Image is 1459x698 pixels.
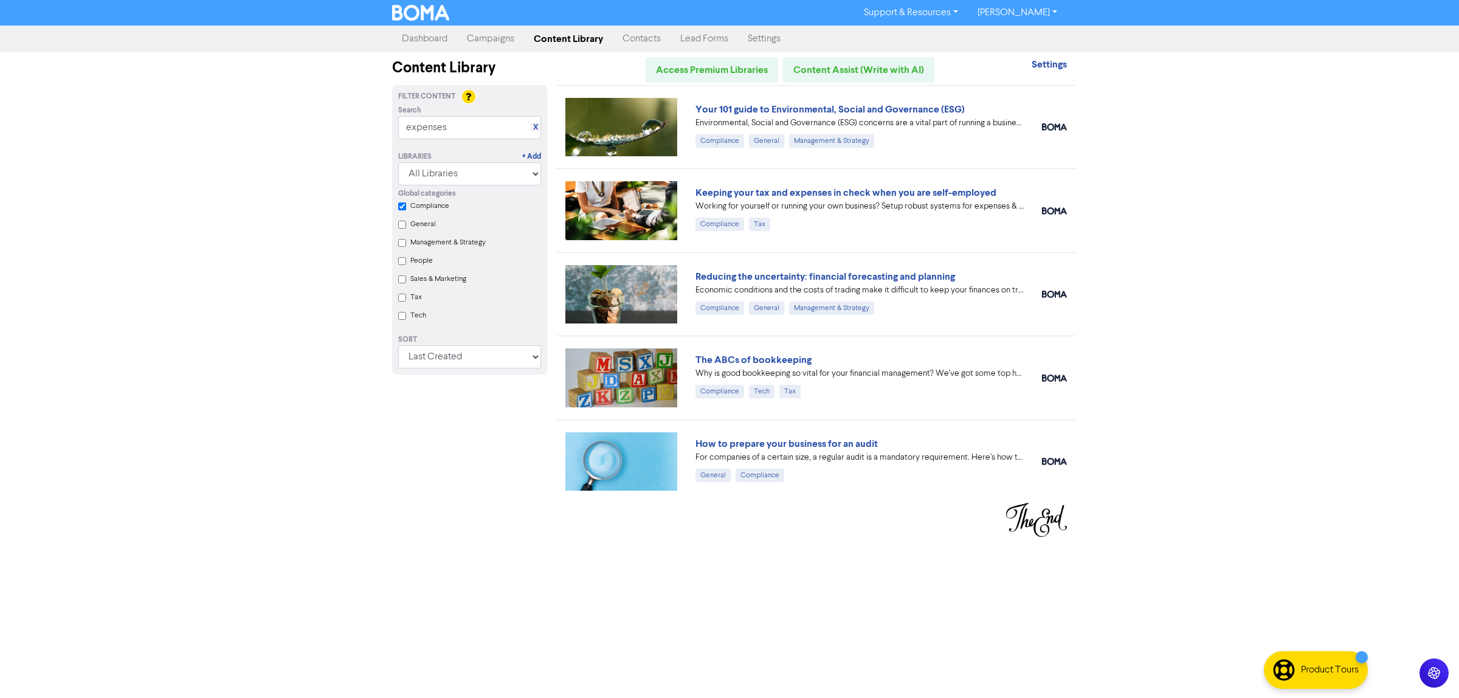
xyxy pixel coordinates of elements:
div: Compliance [736,469,784,482]
div: Management & Strategy [789,302,874,315]
a: Settings [1032,60,1067,70]
div: For companies of a certain size, a regular audit is a mandatory requirement. Here’s how to get yo... [695,451,1024,464]
label: Tax [410,292,422,303]
div: General [749,302,784,315]
img: You have reached the last page of content [1006,503,1067,537]
img: boma [1042,123,1067,131]
div: Content Library [392,57,547,79]
div: Global categories [398,188,541,199]
a: Dashboard [392,27,457,51]
label: Management & Strategy [410,237,486,248]
div: Compliance [695,302,744,315]
a: Lead Forms [671,27,738,51]
div: Economic conditions and the costs of trading make it difficult to keep your finances on track. We... [695,284,1024,297]
a: Settings [738,27,790,51]
a: Access Premium Libraries [646,57,778,83]
a: The ABCs of bookkeeping [695,354,812,366]
a: X [533,123,538,132]
label: Sales & Marketing [410,274,466,285]
label: Tech [410,310,426,321]
a: Content Assist (Write with AI) [783,57,934,83]
div: Compliance [695,134,744,148]
label: General [410,219,436,230]
label: People [410,255,433,266]
div: Sort [398,334,541,345]
div: Working for yourself or running your own business? Setup robust systems for expenses & tax requir... [695,200,1024,213]
a: Contacts [613,27,671,51]
img: boma_accounting [1042,458,1067,465]
iframe: Chat Widget [1398,640,1459,698]
div: Environmental, Social and Governance (ESG) concerns are a vital part of running a business. Our 1... [695,117,1024,130]
a: Reducing the uncertainty: financial forecasting and planning [695,271,955,283]
a: [PERSON_NAME] [968,3,1067,22]
a: Content Library [524,27,613,51]
div: Tech [749,385,774,398]
span: Search [398,105,421,116]
div: General [695,469,731,482]
div: Tax [749,218,770,231]
a: Keeping your tax and expenses in check when you are self-employed [695,187,996,199]
a: How to prepare your business for an audit [695,438,878,450]
a: Campaigns [457,27,524,51]
a: + Add [522,151,541,162]
div: Filter Content [398,91,541,102]
img: boma_accounting [1042,207,1067,215]
img: boma_accounting [1042,375,1067,382]
div: Libraries [398,151,432,162]
div: Tax [779,385,801,398]
a: Support & Resources [854,3,968,22]
div: Compliance [695,385,744,398]
div: General [749,134,784,148]
img: BOMA Logo [392,5,449,21]
label: Compliance [410,201,449,212]
strong: Settings [1032,58,1067,71]
div: Management & Strategy [789,134,874,148]
div: Compliance [695,218,744,231]
a: Your 101 guide to Environmental, Social and Governance (ESG) [695,103,965,116]
div: Why is good bookkeeping so vital for your financial management? We’ve got some top hacks for maxi... [695,367,1024,380]
img: boma [1042,291,1067,298]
